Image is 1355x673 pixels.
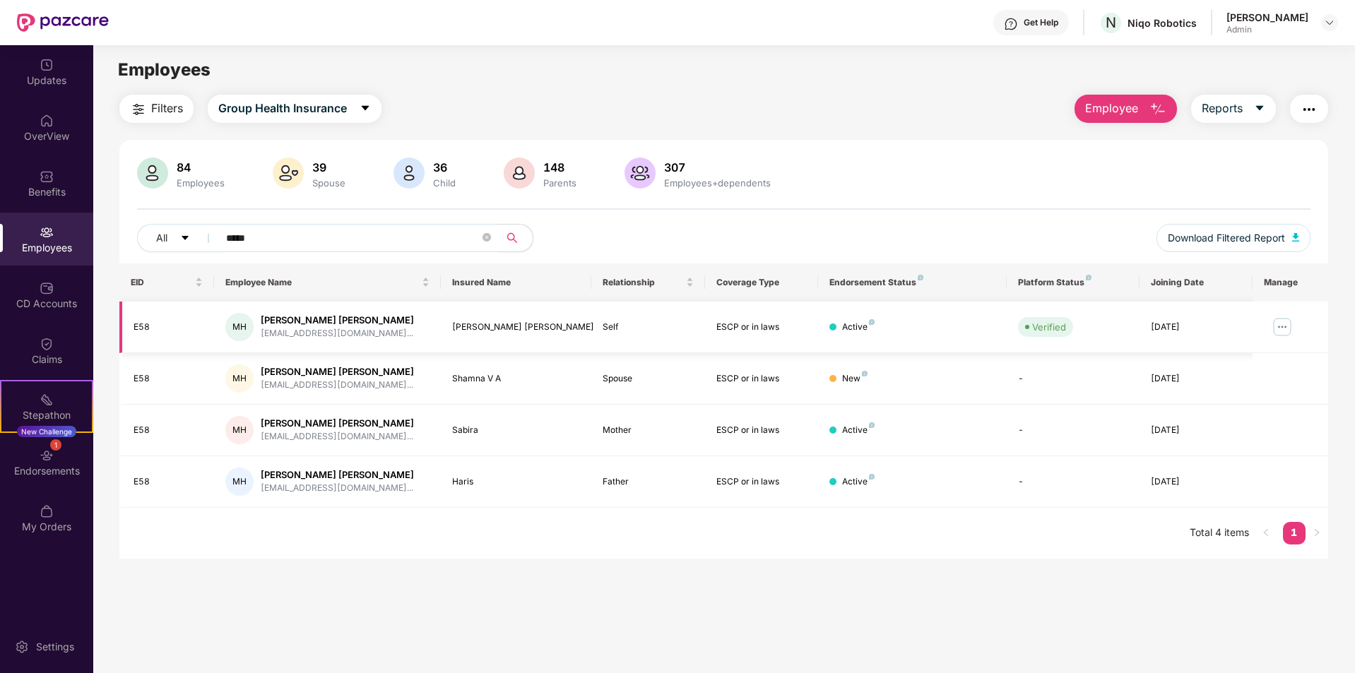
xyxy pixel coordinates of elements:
div: Active [842,475,875,489]
span: N [1106,14,1116,31]
div: [PERSON_NAME] [PERSON_NAME] [261,417,414,430]
div: Spouse [309,177,348,189]
span: left [1262,528,1270,537]
div: Verified [1032,320,1066,334]
div: E58 [134,475,203,489]
div: 307 [661,160,774,174]
span: Download Filtered Report [1168,230,1285,246]
img: svg+xml;base64,PHN2ZyB4bWxucz0iaHR0cDovL3d3dy53My5vcmcvMjAwMC9zdmciIHdpZHRoPSI4IiBoZWlnaHQ9IjgiIH... [918,275,923,280]
button: Download Filtered Report [1156,224,1310,252]
img: svg+xml;base64,PHN2ZyB4bWxucz0iaHR0cDovL3d3dy53My5vcmcvMjAwMC9zdmciIHhtbG5zOnhsaW5rPSJodHRwOi8vd3... [1292,233,1299,242]
div: ESCP or in laws [716,372,807,386]
td: - [1007,456,1139,508]
button: left [1255,522,1277,544]
div: Niqo Robotics [1128,16,1197,30]
span: close-circle [483,232,491,245]
img: svg+xml;base64,PHN2ZyB4bWxucz0iaHR0cDovL3d3dy53My5vcmcvMjAwMC9zdmciIHdpZHRoPSI4IiBoZWlnaHQ9IjgiIH... [869,474,875,480]
div: [DATE] [1151,321,1241,334]
img: svg+xml;base64,PHN2ZyBpZD0iU2V0dGluZy0yMHgyMCIgeG1sbnM9Imh0dHA6Ly93d3cudzMub3JnLzIwMDAvc3ZnIiB3aW... [15,640,29,654]
th: Coverage Type [705,263,818,302]
img: manageButton [1271,316,1294,338]
span: caret-down [360,102,371,115]
li: Previous Page [1255,522,1277,544]
span: All [156,230,167,246]
button: Filters [119,95,194,123]
img: svg+xml;base64,PHN2ZyBpZD0iVXBkYXRlZCIgeG1sbnM9Imh0dHA6Ly93d3cudzMub3JnLzIwMDAvc3ZnIiB3aWR0aD0iMj... [40,58,54,72]
div: Spouse [603,372,693,386]
img: svg+xml;base64,PHN2ZyBpZD0iRW5kb3JzZW1lbnRzIiB4bWxucz0iaHR0cDovL3d3dy53My5vcmcvMjAwMC9zdmciIHdpZH... [40,448,54,463]
div: Self [603,321,693,334]
div: [DATE] [1151,424,1241,437]
div: Child [430,177,458,189]
div: Haris [452,475,581,489]
li: Total 4 items [1190,522,1249,544]
span: Relationship [603,277,682,288]
div: Shamna V A [452,372,581,386]
div: MH [225,364,254,393]
img: svg+xml;base64,PHN2ZyBpZD0iSG9tZSIgeG1sbnM9Imh0dHA6Ly93d3cudzMub3JnLzIwMDAvc3ZnIiB3aWR0aD0iMjAiIG... [40,114,54,128]
span: Group Health Insurance [218,100,347,117]
img: svg+xml;base64,PHN2ZyB4bWxucz0iaHR0cDovL3d3dy53My5vcmcvMjAwMC9zdmciIHdpZHRoPSI4IiBoZWlnaHQ9IjgiIH... [869,319,875,325]
div: 148 [540,160,579,174]
th: Insured Name [441,263,592,302]
div: Employees+dependents [661,177,774,189]
div: [PERSON_NAME] [1226,11,1308,24]
img: svg+xml;base64,PHN2ZyBpZD0iQ0RfQWNjb3VudHMiIGRhdGEtbmFtZT0iQ0QgQWNjb3VudHMiIHhtbG5zPSJodHRwOi8vd3... [40,281,54,295]
div: 39 [309,160,348,174]
span: Employee Name [225,277,419,288]
button: right [1306,522,1328,544]
span: Reports [1202,100,1243,117]
div: [EMAIL_ADDRESS][DOMAIN_NAME]... [261,482,414,495]
div: Stepathon [1,408,92,422]
img: svg+xml;base64,PHN2ZyB4bWxucz0iaHR0cDovL3d3dy53My5vcmcvMjAwMC9zdmciIHdpZHRoPSI4IiBoZWlnaHQ9IjgiIH... [862,371,868,376]
div: ESCP or in laws [716,475,807,489]
div: [PERSON_NAME] [PERSON_NAME] [261,468,414,482]
div: [EMAIL_ADDRESS][DOMAIN_NAME]... [261,430,414,443]
div: MH [225,467,254,496]
span: EID [131,277,192,288]
img: svg+xml;base64,PHN2ZyB4bWxucz0iaHR0cDovL3d3dy53My5vcmcvMjAwMC9zdmciIHhtbG5zOnhsaW5rPSJodHRwOi8vd3... [273,157,304,189]
button: Employee [1075,95,1177,123]
span: caret-down [180,233,190,244]
img: svg+xml;base64,PHN2ZyB4bWxucz0iaHR0cDovL3d3dy53My5vcmcvMjAwMC9zdmciIHdpZHRoPSI4IiBoZWlnaHQ9IjgiIH... [869,422,875,428]
div: 36 [430,160,458,174]
img: svg+xml;base64,PHN2ZyBpZD0iRW1wbG95ZWVzIiB4bWxucz0iaHR0cDovL3d3dy53My5vcmcvMjAwMC9zdmciIHdpZHRoPS... [40,225,54,239]
div: Employees [174,177,227,189]
div: MH [225,416,254,444]
div: Platform Status [1018,277,1128,288]
div: Get Help [1024,17,1058,28]
span: Filters [151,100,183,117]
th: EID [119,263,214,302]
a: 1 [1283,522,1306,543]
img: svg+xml;base64,PHN2ZyBpZD0iRHJvcGRvd24tMzJ4MzIiIHhtbG5zPSJodHRwOi8vd3d3LnczLm9yZy8yMDAwL3N2ZyIgd2... [1324,17,1335,28]
div: ESCP or in laws [716,321,807,334]
img: svg+xml;base64,PHN2ZyB4bWxucz0iaHR0cDovL3d3dy53My5vcmcvMjAwMC9zdmciIHdpZHRoPSIyNCIgaGVpZ2h0PSIyNC... [130,101,147,118]
img: svg+xml;base64,PHN2ZyB4bWxucz0iaHR0cDovL3d3dy53My5vcmcvMjAwMC9zdmciIHhtbG5zOnhsaW5rPSJodHRwOi8vd3... [394,157,425,189]
button: Allcaret-down [137,224,223,252]
div: Endorsement Status [829,277,995,288]
div: ESCP or in laws [716,424,807,437]
div: New [842,372,868,386]
div: 1 [50,439,61,451]
div: 84 [174,160,227,174]
div: Active [842,424,875,437]
span: Employees [118,59,211,80]
span: search [498,232,526,244]
img: svg+xml;base64,PHN2ZyBpZD0iQ2xhaW0iIHhtbG5zPSJodHRwOi8vd3d3LnczLm9yZy8yMDAwL3N2ZyIgd2lkdGg9IjIwIi... [40,337,54,351]
td: - [1007,353,1139,405]
div: Father [603,475,693,489]
li: Next Page [1306,522,1328,544]
img: svg+xml;base64,PHN2ZyBpZD0iSGVscC0zMngzMiIgeG1sbnM9Imh0dHA6Ly93d3cudzMub3JnLzIwMDAvc3ZnIiB3aWR0aD... [1004,17,1018,31]
span: caret-down [1254,102,1265,115]
button: search [498,224,533,252]
div: Sabira [452,424,581,437]
div: Mother [603,424,693,437]
div: New Challenge [17,426,76,437]
div: [PERSON_NAME] [PERSON_NAME] [261,314,414,327]
div: [PERSON_NAME] [PERSON_NAME] [261,365,414,379]
div: [DATE] [1151,475,1241,489]
li: 1 [1283,522,1306,544]
img: svg+xml;base64,PHN2ZyB4bWxucz0iaHR0cDovL3d3dy53My5vcmcvMjAwMC9zdmciIHhtbG5zOnhsaW5rPSJodHRwOi8vd3... [137,157,168,189]
div: [PERSON_NAME] [PERSON_NAME] [452,321,581,334]
th: Employee Name [214,263,441,302]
